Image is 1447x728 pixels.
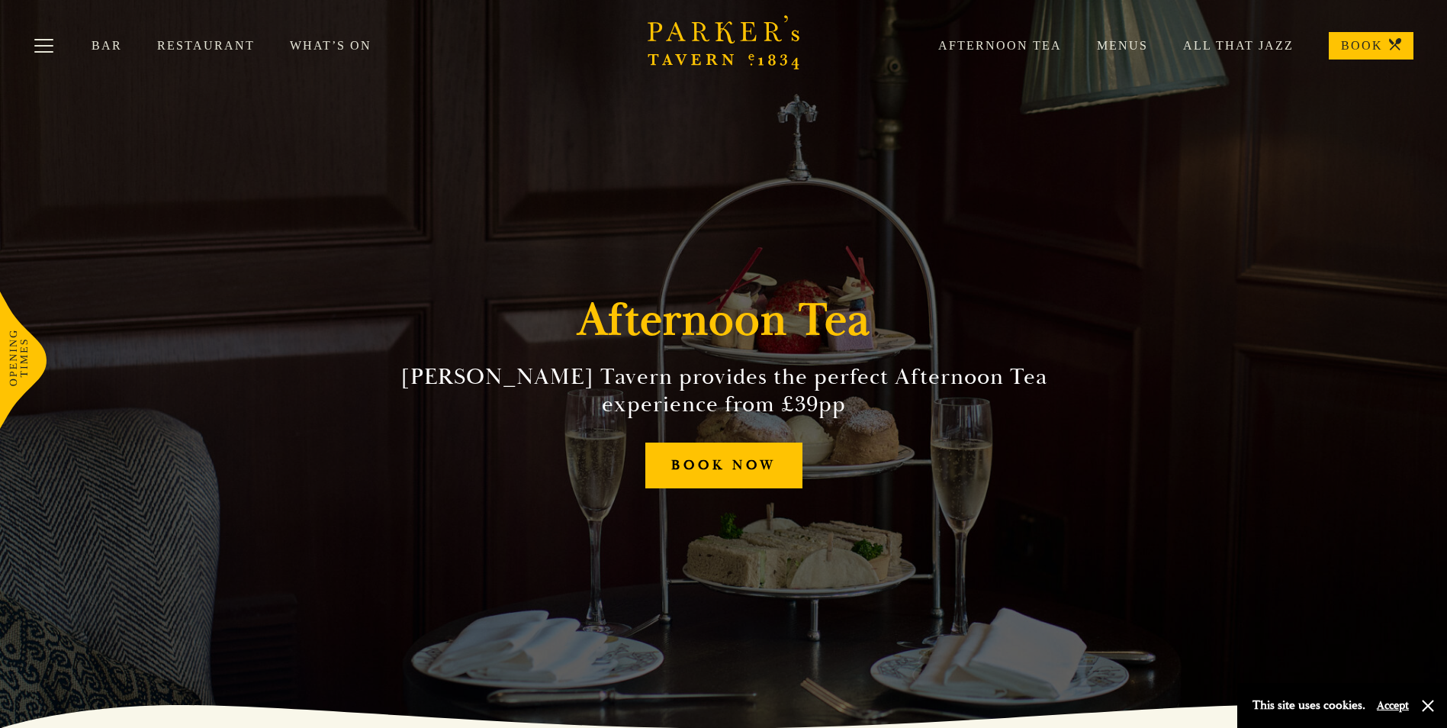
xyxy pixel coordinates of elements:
[376,363,1072,418] h2: [PERSON_NAME] Tavern provides the perfect Afternoon Tea experience from £39pp
[577,293,870,348] h1: Afternoon Tea
[1420,698,1436,714] button: Close and accept
[1377,698,1409,713] button: Accept
[645,443,802,489] a: BOOK NOW
[1252,694,1365,717] p: This site uses cookies.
